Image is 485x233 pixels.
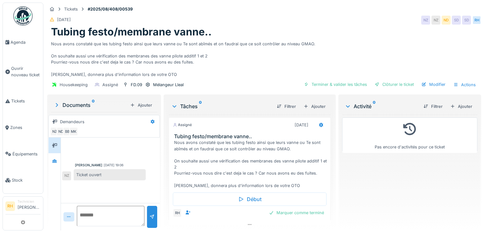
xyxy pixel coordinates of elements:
[345,102,418,110] div: Activité
[173,208,182,217] div: RH
[11,98,40,104] span: Tickets
[442,16,451,25] div: ND
[5,201,15,211] li: RH
[75,163,102,168] div: [PERSON_NAME]
[421,16,430,25] div: NZ
[57,17,71,23] div: [DATE]
[452,16,461,25] div: SD
[199,102,202,110] sup: 0
[18,199,40,204] div: Technicien
[266,208,327,217] div: Marquer comme terminé
[51,26,212,38] h1: Tubing festo/membrane vanne..
[60,82,88,88] div: Housekeeping
[5,199,40,214] a: RH Technicien[PERSON_NAME]
[3,88,43,115] a: Tickets
[11,39,40,45] span: Agenda
[92,101,95,109] sup: 0
[12,177,40,183] span: Stock
[69,127,78,136] div: MK
[462,16,471,25] div: SD
[372,80,416,89] div: Clôturer le ticket
[3,114,43,141] a: Zones
[171,102,272,110] div: Tâches
[3,29,43,56] a: Agenda
[3,56,43,88] a: Ouvrir nouveau ticket
[54,101,128,109] div: Documents
[11,65,40,78] span: Ouvrir nouveau ticket
[274,102,298,111] div: Filtrer
[102,82,118,88] div: Assigné
[295,122,308,128] div: [DATE]
[85,6,135,12] strong: #2025/08/408/00539
[3,167,43,194] a: Stock
[472,16,481,25] div: RH
[431,16,440,25] div: NZ
[419,80,448,89] div: Modifier
[301,80,370,89] div: Terminer & valider les tâches
[51,38,477,78] div: Nous avons constaté que les tubing festo ainsi que leurs vanne ou Te sont abîmés et on faudrai qu...
[448,102,475,111] div: Ajouter
[373,102,376,110] sup: 0
[60,119,85,125] div: Demandeurs
[153,82,184,88] div: Mélangeur Lleal
[173,192,327,206] div: Début
[18,199,40,213] li: [PERSON_NAME]
[3,141,43,167] a: Équipements
[62,171,71,180] div: NZ
[13,6,33,26] img: Badge_color-CXgf-gQk.svg
[74,169,146,180] div: Ticket ouvert
[174,139,328,189] div: Nous avons constaté que les tubing festo ainsi que leurs vanne ou Te sont abîmés et on faudrai qu...
[301,102,328,111] div: Ajouter
[174,133,328,139] h3: Tubing festo/membrane vanne..
[64,6,78,12] div: Tickets
[50,127,59,136] div: NZ
[128,101,155,109] div: Ajouter
[346,120,473,150] div: Pas encore d'activités pour ce ticket
[56,127,65,136] div: ND
[421,102,445,111] div: Filtrer
[131,82,142,88] div: FD.09
[10,124,40,131] span: Zones
[104,163,123,168] div: [DATE] 19:06
[173,122,192,128] div: Assigné
[451,80,479,89] div: Actions
[63,127,72,136] div: BB
[12,151,40,157] span: Équipements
